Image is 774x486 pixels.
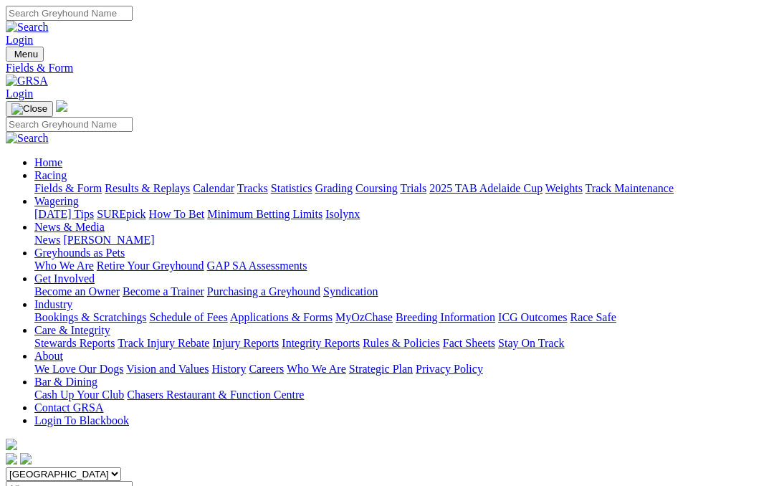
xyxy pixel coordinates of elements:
a: Contact GRSA [34,401,103,414]
button: Toggle navigation [6,101,53,117]
input: Search [6,6,133,21]
a: Results & Replays [105,182,190,194]
a: Trials [400,182,426,194]
a: Industry [34,298,72,310]
a: Integrity Reports [282,337,360,349]
a: Schedule of Fees [149,311,227,323]
a: Race Safe [570,311,616,323]
img: facebook.svg [6,453,17,464]
a: Rules & Policies [363,337,440,349]
a: Fields & Form [34,182,102,194]
a: Applications & Forms [230,311,333,323]
a: Who We Are [34,259,94,272]
span: Menu [14,49,38,59]
img: Search [6,21,49,34]
button: Toggle navigation [6,47,44,62]
a: Chasers Restaurant & Function Centre [127,389,304,401]
a: Fields & Form [6,62,768,75]
a: Fact Sheets [443,337,495,349]
input: Search [6,117,133,132]
a: Greyhounds as Pets [34,247,125,259]
img: twitter.svg [20,453,32,464]
a: 2025 TAB Adelaide Cup [429,182,543,194]
a: Become an Owner [34,285,120,297]
img: GRSA [6,75,48,87]
a: Syndication [323,285,378,297]
a: Privacy Policy [416,363,483,375]
a: SUREpick [97,208,145,220]
a: Weights [545,182,583,194]
div: Wagering [34,208,768,221]
a: We Love Our Dogs [34,363,123,375]
a: Isolynx [325,208,360,220]
a: ICG Outcomes [498,311,567,323]
img: Close [11,103,47,115]
a: Vision and Values [126,363,209,375]
a: Statistics [271,182,312,194]
div: Care & Integrity [34,337,768,350]
a: Cash Up Your Club [34,389,124,401]
a: Become a Trainer [123,285,204,297]
a: Track Injury Rebate [118,337,209,349]
a: Bar & Dining [34,376,97,388]
a: Minimum Betting Limits [207,208,322,220]
div: Industry [34,311,768,324]
img: logo-grsa-white.png [56,100,67,112]
a: Get Involved [34,272,95,285]
a: Stay On Track [498,337,564,349]
a: Login [6,87,33,100]
a: News & Media [34,221,105,233]
img: Search [6,132,49,145]
div: Get Involved [34,285,768,298]
a: Care & Integrity [34,324,110,336]
img: logo-grsa-white.png [6,439,17,450]
a: [PERSON_NAME] [63,234,154,246]
a: About [34,350,63,362]
a: How To Bet [149,208,205,220]
a: Grading [315,182,353,194]
a: Bookings & Scratchings [34,311,146,323]
a: Home [34,156,62,168]
a: Coursing [355,182,398,194]
a: Careers [249,363,284,375]
a: Track Maintenance [586,182,674,194]
a: [DATE] Tips [34,208,94,220]
a: Who We Are [287,363,346,375]
a: News [34,234,60,246]
a: Retire Your Greyhound [97,259,204,272]
a: Strategic Plan [349,363,413,375]
a: Login [6,34,33,46]
a: Racing [34,169,67,181]
a: Breeding Information [396,311,495,323]
div: News & Media [34,234,768,247]
a: Injury Reports [212,337,279,349]
a: GAP SA Assessments [207,259,307,272]
div: About [34,363,768,376]
a: History [211,363,246,375]
a: Calendar [193,182,234,194]
a: Wagering [34,195,79,207]
a: Purchasing a Greyhound [207,285,320,297]
div: Bar & Dining [34,389,768,401]
div: Greyhounds as Pets [34,259,768,272]
a: MyOzChase [335,311,393,323]
a: Login To Blackbook [34,414,129,427]
a: Tracks [237,182,268,194]
a: Stewards Reports [34,337,115,349]
div: Racing [34,182,768,195]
